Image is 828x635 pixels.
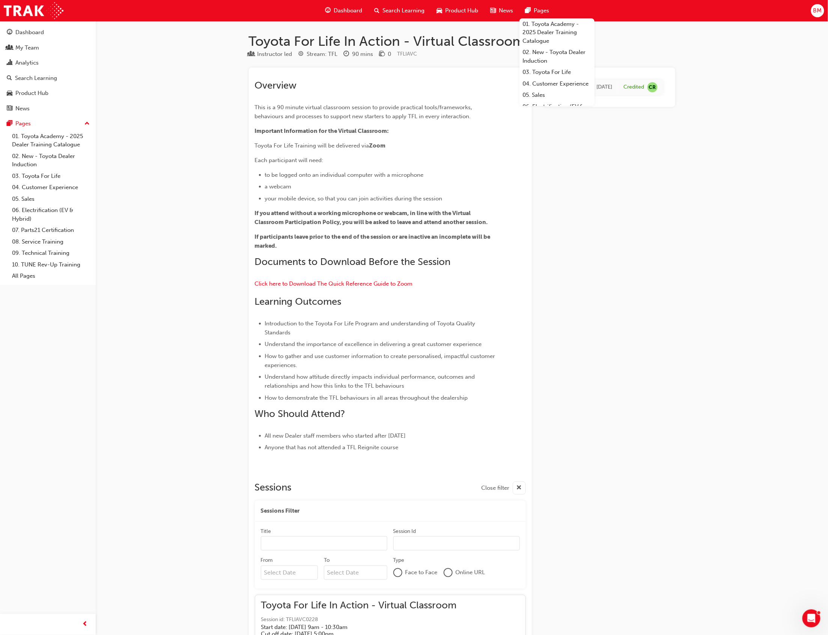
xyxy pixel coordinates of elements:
div: Dashboard [15,28,44,37]
a: 02. New - Toyota Dealer Induction [9,150,93,170]
a: news-iconNews [485,3,519,18]
span: BM [813,6,822,15]
div: Stream: TFL [307,50,338,59]
span: Introduction to the Toyota For Life Program and understanding of Toyota Quality Standards [265,320,477,336]
button: Close filter [482,482,526,495]
a: Dashboard [3,26,93,39]
span: null-icon [647,82,658,92]
a: 05. Sales [9,193,93,205]
h2: Sessions [255,482,292,495]
a: 04. Customer Experience [9,182,93,193]
a: 02. New - Toyota Dealer Induction [519,47,595,66]
a: Analytics [3,56,93,70]
span: target-icon [298,51,304,58]
span: If you attend without a working microphone or webcam, in line with the Virtual Classroom Particip... [255,210,488,226]
span: Important Information for the Virtual Classroom: [255,128,389,134]
div: Session Id [393,528,416,535]
span: search-icon [7,75,12,82]
span: Learning resource code [397,51,417,57]
a: 03. Toyota For Life [519,66,595,78]
div: My Team [15,44,39,52]
a: 10. TUNE Rev-Up Training [9,259,93,271]
span: chart-icon [7,60,12,66]
h5: Start date: [DATE] 9am - 10:30am [261,624,445,631]
span: Understand the importance of excellence in delivering a great customer experience [265,341,482,348]
div: Analytics [15,59,39,67]
span: car-icon [437,6,443,15]
span: guage-icon [7,29,12,36]
div: Credited [624,84,644,91]
span: people-icon [7,45,12,51]
span: Session id: TFLIAVC0228 [261,615,457,624]
div: News [15,104,30,113]
span: If participants leave prior to the end of the session or are inactive an incomplete will be marked. [255,233,492,249]
a: Search Learning [3,71,93,85]
a: pages-iconPages [519,3,556,18]
span: Understand how attitude directly impacts individual performance, outcomes and relationships and h... [265,373,477,389]
span: your mobile device, so that you can join activities during the session [265,195,443,202]
a: My Team [3,41,93,55]
img: Trak [4,2,63,19]
span: guage-icon [325,6,331,15]
span: Documents to Download Before the Session [255,256,451,268]
input: Title [261,536,387,551]
span: Face to Face [405,568,438,577]
span: How to gather and use customer information to create personalised, impactful customer experiences. [265,353,497,369]
a: Click here to Download The Quick Reference Guide to Zoom [255,280,413,287]
button: BM [811,4,824,17]
span: Toyota For Life Training will be delivered via [255,142,369,149]
span: news-icon [491,6,496,15]
a: 05. Sales [519,89,595,101]
span: Who Should Attend? [255,408,345,420]
span: money-icon [379,51,385,58]
span: This is a 90 minute virtual classroom session to provide practical tools/frameworks, behaviours a... [255,104,474,120]
span: up-icon [84,119,90,129]
input: From [261,566,318,580]
div: Search Learning [15,74,57,83]
h1: Toyota For Life In Action - Virtual Classroom [249,33,675,50]
a: 01. Toyota Academy - 2025 Dealer Training Catalogue [519,18,595,47]
input: To [324,566,387,580]
span: Learning Outcomes [255,296,342,307]
span: Overview [255,80,297,91]
div: Type [249,50,292,59]
div: From [261,557,273,564]
a: guage-iconDashboard [319,3,369,18]
span: to be logged onto an individual computer with a microphone [265,172,424,178]
div: Stream [298,50,338,59]
div: Pages [15,119,31,128]
div: 0 [388,50,391,59]
a: 07. Parts21 Certification [9,224,93,236]
span: Zoom [369,142,386,149]
span: Pages [534,6,549,15]
span: News [499,6,513,15]
span: prev-icon [83,620,88,629]
span: pages-icon [525,6,531,15]
span: Online URL [456,568,485,577]
span: a webcam [265,183,292,190]
span: cross-icon [516,483,522,493]
div: Title [261,528,271,535]
span: clock-icon [344,51,349,58]
span: All new Dealer staff members who started after [DATE] [265,432,406,439]
span: pages-icon [7,120,12,127]
span: Sessions Filter [261,507,300,515]
div: Wed Jun 26 2024 10:00:00 GMT+1000 (Australian Eastern Standard Time) [597,83,613,92]
span: How to demonstrate the TFL behaviours in all areas throughout the dealership [265,394,468,401]
a: 06. Electrification (EV & Hybrid) [519,101,595,121]
a: 01. Toyota Academy - 2025 Dealer Training Catalogue [9,131,93,150]
button: DashboardMy TeamAnalyticsSearch LearningProduct HubNews [3,24,93,117]
span: Close filter [482,484,510,492]
span: Dashboard [334,6,363,15]
span: car-icon [7,90,12,97]
span: search-icon [375,6,380,15]
div: Price [379,50,391,59]
div: Product Hub [15,89,48,98]
a: search-iconSearch Learning [369,3,431,18]
a: 06. Electrification (EV & Hybrid) [9,205,93,224]
a: News [3,102,93,116]
span: learningResourceType_INSTRUCTOR_LED-icon [249,51,254,58]
div: 90 mins [352,50,373,59]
